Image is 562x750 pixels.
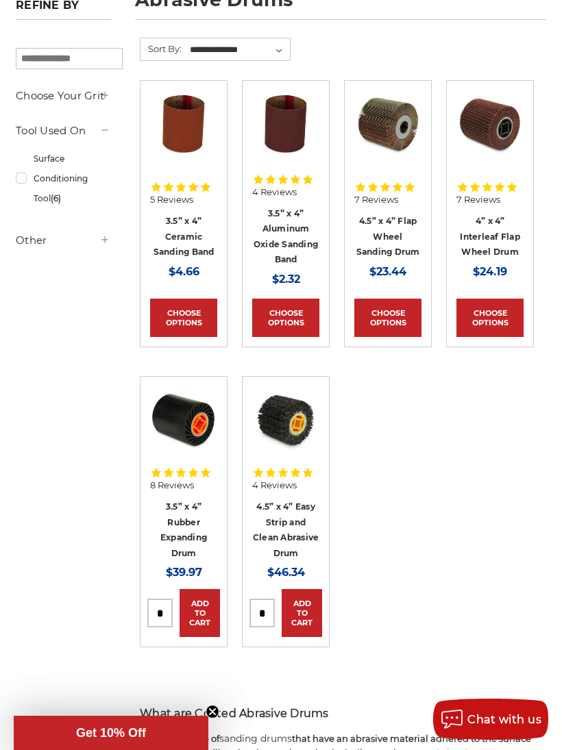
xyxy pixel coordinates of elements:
button: Close teaser [206,705,219,718]
a: sanding drums [219,732,292,745]
img: 4.5 inch x 4 inch flap wheel sanding drum [354,90,422,158]
h5: Tool Used On [16,123,110,139]
h5: Choose Your Grit [16,88,110,104]
img: 3.5x4 inch sanding band for expanding rubber drum [252,90,319,158]
span: $24.19 [473,265,507,278]
span: 4 Reviews [252,188,297,197]
span: 4 Reviews [252,481,297,490]
img: 3.5x4 inch ceramic sanding band for expanding rubber drum [150,90,217,158]
a: Choose Options [456,299,524,337]
a: Add to Cart [282,589,322,637]
span: 7 Reviews [354,195,398,204]
div: Get 10% OffClose teaser [14,716,208,750]
span: 7 Reviews [456,195,500,204]
img: 4.5 inch x 4 inch paint stripping drum [252,386,319,453]
a: 3.5” x 4” Rubber Expanding Drum [160,501,207,558]
a: Add to Cart [180,589,220,637]
label: Sort By: [140,38,182,59]
a: 3.5” x 4” Ceramic Sanding Band [154,216,215,257]
span: What are Coated Abrasive Drums [140,707,329,720]
a: 3.5” x 4” Aluminum Oxide Sanding Band [254,208,318,265]
span: Get 10% Off [76,726,146,740]
span: $2.32 [272,273,300,286]
a: Choose Options [150,299,217,337]
a: Choose Options [354,299,422,337]
span: $4.66 [169,265,199,278]
a: 4” x 4” Interleaf Flap Wheel Drum [460,216,520,257]
a: 4.5” x 4” Flap Wheel Sanding Drum [356,216,420,257]
select: Sort By: [188,40,290,60]
a: 4.5” x 4” Easy Strip and Clean Abrasive Drum [253,501,319,558]
a: Surface Conditioning Tool [16,147,110,210]
button: Chat with us [433,699,548,740]
span: 8 Reviews [150,481,194,490]
img: 3.5 inch rubber expanding drum for sanding belt [150,386,217,453]
span: 5 Reviews [150,195,193,204]
span: $39.97 [166,566,202,579]
span: $46.34 [267,566,305,579]
a: Choose Options [252,299,319,337]
img: 4 inch interleaf flap wheel drum [456,90,524,158]
span: Chat with us [467,713,541,726]
span: $23.44 [369,265,406,278]
span: (6) [51,193,61,203]
h5: Other [16,232,110,249]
